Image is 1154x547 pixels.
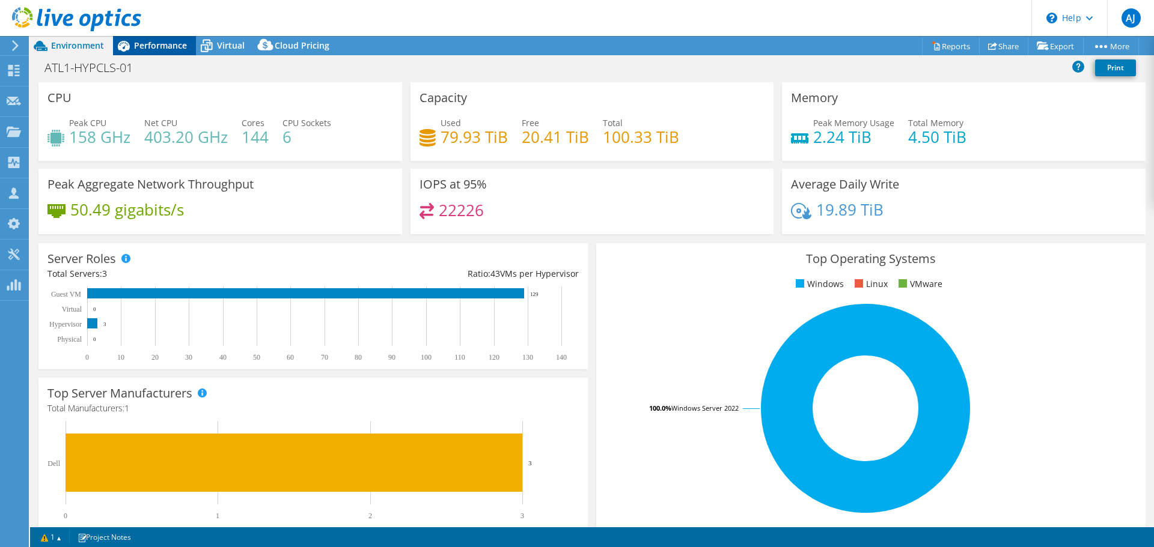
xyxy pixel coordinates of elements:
li: VMware [896,277,942,291]
text: Hypervisor [49,320,82,328]
h4: 144 [242,130,269,144]
li: Linux [852,277,888,291]
a: Project Notes [69,530,139,545]
h4: 403.20 GHz [144,130,228,144]
h4: 100.33 TiB [603,130,679,144]
tspan: 100.0% [649,403,671,413]
text: Physical [57,335,82,343]
span: Peak CPU [69,117,106,128]
span: 43 [490,268,500,279]
text: 140 [556,353,567,361]
h3: Top Operating Systems [605,252,1137,265]
span: Peak Memory Usage [813,117,894,128]
text: 10 [117,353,124,361]
h3: Memory [791,91,838,104]
svg: \n [1046,13,1057,23]
span: Performance [134,40,187,51]
text: 40 [219,353,227,361]
text: 0 [93,306,96,312]
h3: Capacity [420,91,467,104]
text: 100 [421,353,432,361]
h4: 6 [282,130,331,144]
div: Total Servers: [47,267,313,280]
span: 1 [124,402,129,414]
text: 30 [185,353,192,361]
h4: 22226 [439,204,484,217]
li: Windows [793,277,844,291]
h3: IOPS at 95% [420,178,487,191]
span: Net CPU [144,117,177,128]
text: Virtual [62,305,82,313]
h4: 20.41 TiB [522,130,589,144]
text: 120 [489,353,499,361]
a: More [1083,37,1139,55]
span: Total [603,117,623,128]
h4: 2.24 TiB [813,130,894,144]
span: Free [522,117,539,128]
text: 3 [521,512,524,520]
h3: Server Roles [47,252,116,265]
span: Virtual [217,40,245,51]
text: 50 [253,353,260,361]
tspan: Windows Server 2022 [671,403,739,413]
span: Total Memory [908,117,963,128]
h3: Top Server Manufacturers [47,387,192,400]
text: 0 [64,512,67,520]
a: Reports [922,37,980,55]
span: CPU Sockets [282,117,331,128]
span: Cloud Pricing [275,40,329,51]
text: 60 [287,353,294,361]
h4: 79.93 TiB [441,130,508,144]
span: 3 [102,268,107,279]
h4: 50.49 gigabits/s [70,203,184,216]
text: 110 [454,353,465,361]
text: Guest VM [51,290,81,298]
text: 20 [151,353,159,361]
text: 0 [85,353,89,361]
span: Cores [242,117,264,128]
text: 80 [355,353,362,361]
text: Dell [47,459,60,468]
a: Print [1095,59,1136,76]
h4: 4.50 TiB [908,130,966,144]
h4: Total Manufacturers: [47,402,579,415]
a: Export [1028,37,1084,55]
h4: 158 GHz [69,130,130,144]
h3: Peak Aggregate Network Throughput [47,178,254,191]
a: 1 [32,530,70,545]
h3: Average Daily Write [791,178,899,191]
span: AJ [1122,8,1141,28]
text: 130 [522,353,533,361]
text: 129 [530,291,539,297]
a: Share [979,37,1028,55]
text: 70 [321,353,328,361]
h4: 19.89 TiB [816,203,884,216]
span: Environment [51,40,104,51]
text: 1 [216,512,219,520]
text: 3 [103,321,106,327]
div: Ratio: VMs per Hypervisor [313,267,579,280]
h3: CPU [47,91,72,104]
text: 3 [528,459,532,467]
text: 0 [93,336,96,342]
span: Used [441,117,461,128]
text: 2 [368,512,372,520]
text: 90 [388,353,395,361]
h1: ATL1-HYPCLS-01 [39,61,151,74]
